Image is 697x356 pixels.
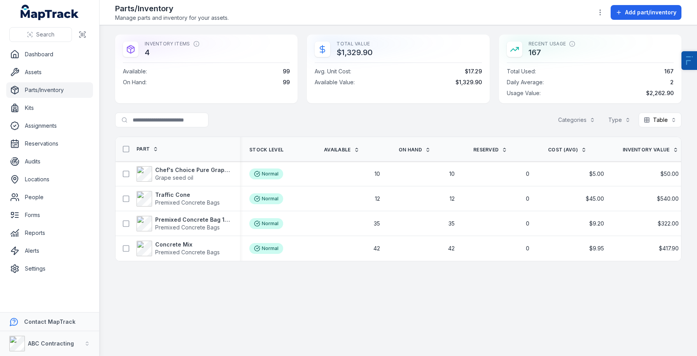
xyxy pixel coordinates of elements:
[625,9,676,16] span: Add part/inventory
[155,224,220,231] span: Premixed Concrete Bags
[6,154,93,169] a: Audits
[137,241,220,256] a: Concrete MixPremixed Concrete Bags
[6,243,93,259] a: Alerts
[374,220,380,227] span: 35
[658,220,679,227] span: $322.00
[155,166,231,174] strong: Chef's Choice Pure Grapeseed Oil
[249,243,283,254] div: Normal
[526,195,529,203] span: 0
[526,220,529,227] span: 0
[399,147,422,153] span: On hand
[660,170,679,178] span: $50.00
[6,261,93,276] a: Settings
[249,218,283,229] div: Normal
[155,216,231,224] strong: Premixed Concrete Bag 15kg
[465,68,482,75] span: $17.29
[449,170,455,178] span: 10
[155,191,220,199] strong: Traffic Cone
[36,31,54,38] span: Search
[507,78,544,86] span: Daily Average :
[455,78,482,86] span: $1,329.90
[6,225,93,241] a: Reports
[473,147,499,153] span: Reserved
[548,147,578,153] span: Cost (avg)
[589,220,604,227] span: $9.20
[115,3,229,14] h2: Parts/Inventory
[473,147,507,153] a: Reserved
[24,318,75,325] strong: Contact MapTrack
[6,172,93,187] a: Locations
[526,245,529,252] span: 0
[137,166,231,182] a: Chef's Choice Pure Grapeseed OilGrape seed oil
[21,5,79,20] a: MapTrack
[123,68,147,75] span: Available :
[155,241,220,248] strong: Concrete Mix
[6,100,93,116] a: Kits
[155,199,220,206] span: Premixed Concrete Bags
[6,82,93,98] a: Parts/Inventory
[670,78,674,86] span: 2
[6,136,93,151] a: Reservations
[137,191,220,207] a: Traffic ConePremixed Concrete Bags
[6,64,93,80] a: Assets
[123,78,147,86] span: On Hand :
[6,47,93,62] a: Dashboard
[6,189,93,205] a: People
[659,245,679,252] span: $417.90
[553,113,600,127] button: Categories
[6,207,93,223] a: Forms
[448,220,455,227] span: 35
[315,68,351,75] span: Avg. Unit Cost :
[657,195,679,203] span: $540.00
[249,193,283,204] div: Normal
[450,195,455,203] span: 12
[115,14,229,22] span: Manage parts and inventory for your assets.
[548,147,587,153] a: Cost (avg)
[324,147,351,153] span: Available
[664,68,674,75] span: 167
[155,249,220,255] span: Premixed Concrete Bags
[283,68,290,75] span: 99
[155,174,193,181] span: Grape seed oil
[448,245,455,252] span: 42
[324,147,359,153] a: Available
[623,147,670,153] span: Inventory Value
[639,113,681,127] button: Table
[399,147,431,153] a: On hand
[507,68,536,75] span: Total Used :
[137,146,150,152] span: Part
[603,113,636,127] button: Type
[28,340,74,347] strong: ABC Contracting
[611,5,681,20] button: Add part/inventory
[249,168,283,179] div: Normal
[507,89,541,97] span: Usage Value :
[283,78,290,86] span: 99
[249,147,284,153] span: Stock Level
[375,195,380,203] span: 12
[586,195,604,203] span: $45.00
[6,118,93,134] a: Assignments
[9,27,72,42] button: Search
[623,147,678,153] a: Inventory Value
[375,170,380,178] span: 10
[646,89,674,97] span: $2,262.90
[315,78,355,86] span: Available Value :
[589,245,604,252] span: $9.95
[589,170,604,178] span: $5.00
[526,170,529,178] span: 0
[137,146,158,152] a: Part
[137,216,231,231] a: Premixed Concrete Bag 15kgPremixed Concrete Bags
[373,245,380,252] span: 42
